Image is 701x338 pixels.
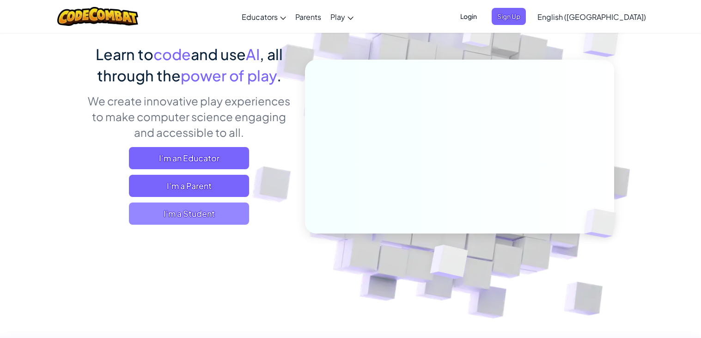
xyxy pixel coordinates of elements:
[237,4,291,29] a: Educators
[445,1,511,70] img: Overlap cubes
[455,8,482,25] button: Login
[537,12,646,22] span: English ([GEOGRAPHIC_DATA])
[330,12,345,22] span: Play
[565,2,645,80] img: Overlap cubes
[191,45,246,63] span: and use
[533,4,651,29] a: English ([GEOGRAPHIC_DATA])
[57,7,138,26] img: CodeCombat logo
[96,45,153,63] span: Learn to
[246,45,260,63] span: AI
[153,45,191,63] span: code
[326,4,358,29] a: Play
[129,147,249,169] a: I'm an Educator
[181,66,277,85] span: power of play
[492,8,526,25] button: Sign Up
[291,4,326,29] a: Parents
[129,175,249,197] a: I'm a Parent
[242,12,278,22] span: Educators
[87,93,291,140] p: We create innovative play experiences to make computer science engaging and accessible to all.
[407,225,490,302] img: Overlap cubes
[568,190,638,257] img: Overlap cubes
[129,203,249,225] button: I'm a Student
[277,66,281,85] span: .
